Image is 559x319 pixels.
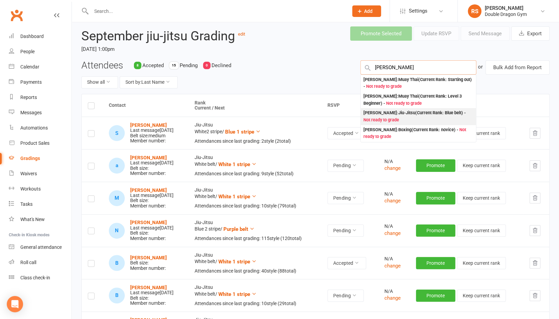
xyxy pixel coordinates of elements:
div: Waivers [20,171,37,176]
button: Pending [327,290,364,302]
div: Belt size: Member number: [130,155,174,176]
div: People [20,49,35,54]
a: [PERSON_NAME] [130,155,167,160]
button: change [384,294,400,302]
span: Settings [409,3,427,19]
strong: [PERSON_NAME] [130,187,167,193]
button: White 1 stripe [218,290,257,298]
a: Tasks [9,197,72,212]
div: Dashboard [20,34,44,39]
div: [PERSON_NAME] : Boxing (Current Rank: novice ) - [363,126,473,140]
button: Export [511,26,550,41]
span: Add [364,8,373,14]
a: Reports [9,90,72,105]
a: Dashboard [9,29,72,44]
a: Payments [9,75,72,90]
button: Keep current rank [457,160,506,172]
button: change [384,164,400,172]
div: Last message [DATE] [130,290,174,295]
button: Promote [416,257,455,269]
div: 0 [203,62,211,69]
button: Pending [327,160,364,172]
a: Product Sales [9,136,72,151]
div: What's New [20,217,45,222]
div: Belt size: Member number: [130,220,174,241]
div: Automations [20,125,48,131]
div: Attendances since last grading: 2 style ( 2 total) [195,139,315,144]
button: Accepted [327,257,366,269]
div: Product Sales [20,140,49,146]
span: White 1 stripe [218,259,250,265]
span: Pending [180,62,198,68]
div: Attendances since last grading: 115 style ( 120 total) [195,236,315,241]
div: Nathan Charlwood [109,223,125,239]
div: Matthew Brogan [109,190,125,206]
div: RS [468,4,481,18]
div: Calendar [20,64,39,69]
a: What's New [9,212,72,227]
div: ahmet baran [109,158,125,174]
span: White 1 stripe [218,161,250,167]
a: [PERSON_NAME] [130,122,167,128]
button: Show all [81,76,118,88]
button: Keep current rank [457,192,506,204]
div: Reports [20,95,37,100]
a: [PERSON_NAME] [130,255,167,260]
span: Not ready to grade [366,84,402,89]
div: Belt size: Member number: [130,188,174,209]
time: [DATE] 1:00pm [81,43,271,55]
button: Keep current rank [457,290,506,302]
div: Tasks [20,201,33,207]
div: Steven Austen [109,125,125,141]
div: Payments [20,79,42,85]
button: Purple belt [223,225,255,233]
button: change [384,262,400,270]
a: Waivers [9,166,72,181]
button: Bulk Add from Report [485,60,550,75]
button: Pending [327,192,364,204]
div: Last message [DATE] [130,160,174,165]
div: Last message [DATE] [130,225,174,231]
div: Attendances since last grading: 10 style ( 79 total) [195,203,315,208]
a: Clubworx [8,7,25,24]
input: Search... [89,6,343,16]
h3: Attendees [81,60,123,71]
button: Sort by:Last Name [120,76,178,88]
div: [PERSON_NAME] [485,5,527,11]
span: Not ready to grade [386,101,422,106]
a: Automations [9,120,72,136]
div: [PERSON_NAME] : Muay Thai (Current Rank: Level 3 Beginner ) - [363,93,473,107]
div: Roll call [20,260,36,265]
span: Not ready to grade [363,117,399,122]
button: Pending [327,224,364,237]
button: Promote [416,192,455,204]
div: Open Intercom Messenger [7,296,23,312]
span: Declined [212,62,231,68]
button: White 1 stripe [218,258,257,266]
div: N/A [384,224,404,229]
span: Accepted [142,62,164,68]
button: Keep current rank [457,257,506,269]
a: [PERSON_NAME] [130,220,167,225]
div: Last message [DATE] [130,128,174,133]
a: [PERSON_NAME] [130,285,167,290]
input: Search Members by name [360,60,476,75]
div: Gradings [20,156,40,161]
span: Blue 1 stripe [225,129,254,135]
button: Keep current rank [457,127,506,139]
a: Calendar [9,59,72,75]
a: Roll call [9,255,72,270]
button: Keep current rank [457,224,506,237]
div: Messages [20,110,42,115]
button: White 1 stripe [218,193,257,201]
div: 15 [169,62,179,69]
div: N/A [384,256,404,261]
div: Belt size: Member number: [130,255,167,271]
a: Workouts [9,181,72,197]
a: General attendance kiosk mode [9,240,72,255]
span: White 1 stripe [218,194,250,200]
button: Accepted [327,127,366,139]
